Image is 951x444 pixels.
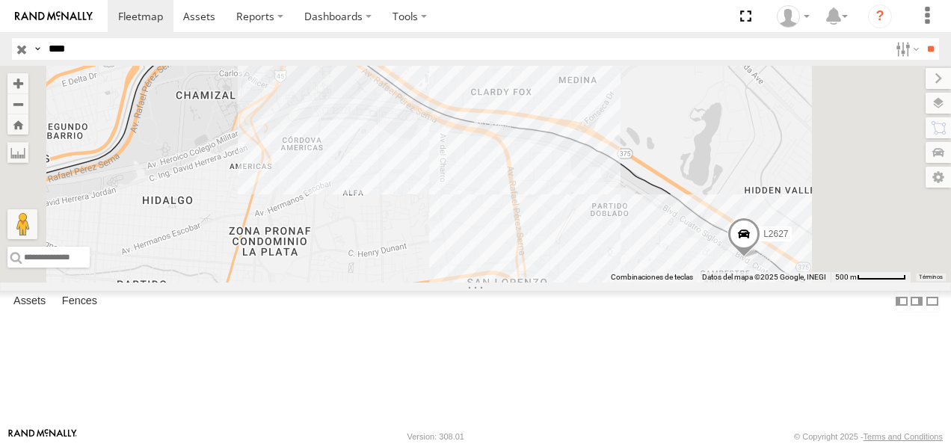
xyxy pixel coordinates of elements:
[868,4,892,28] i: ?
[611,272,693,283] button: Combinaciones de teclas
[835,273,857,281] span: 500 m
[7,142,28,163] label: Measure
[7,73,28,93] button: Zoom in
[7,114,28,135] button: Zoom Home
[8,429,77,444] a: Visit our Website
[6,291,53,312] label: Assets
[890,38,922,60] label: Search Filter Options
[15,11,93,22] img: rand-logo.svg
[794,432,943,441] div: © Copyright 2025 -
[864,432,943,441] a: Terms and Conditions
[31,38,43,60] label: Search Query
[55,291,105,312] label: Fences
[909,291,924,312] label: Dock Summary Table to the Right
[894,291,909,312] label: Dock Summary Table to the Left
[919,274,943,280] a: Términos (se abre en una nueva pestaña)
[763,229,788,239] span: L2627
[7,209,37,239] button: Arrastra al hombrecito al mapa para abrir Street View
[702,273,826,281] span: Datos del mapa ©2025 Google, INEGI
[772,5,815,28] div: antonio fernandez
[7,93,28,114] button: Zoom out
[407,432,464,441] div: Version: 308.01
[831,272,911,283] button: Escala del mapa: 500 m por 62 píxeles
[926,167,951,188] label: Map Settings
[925,291,940,312] label: Hide Summary Table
